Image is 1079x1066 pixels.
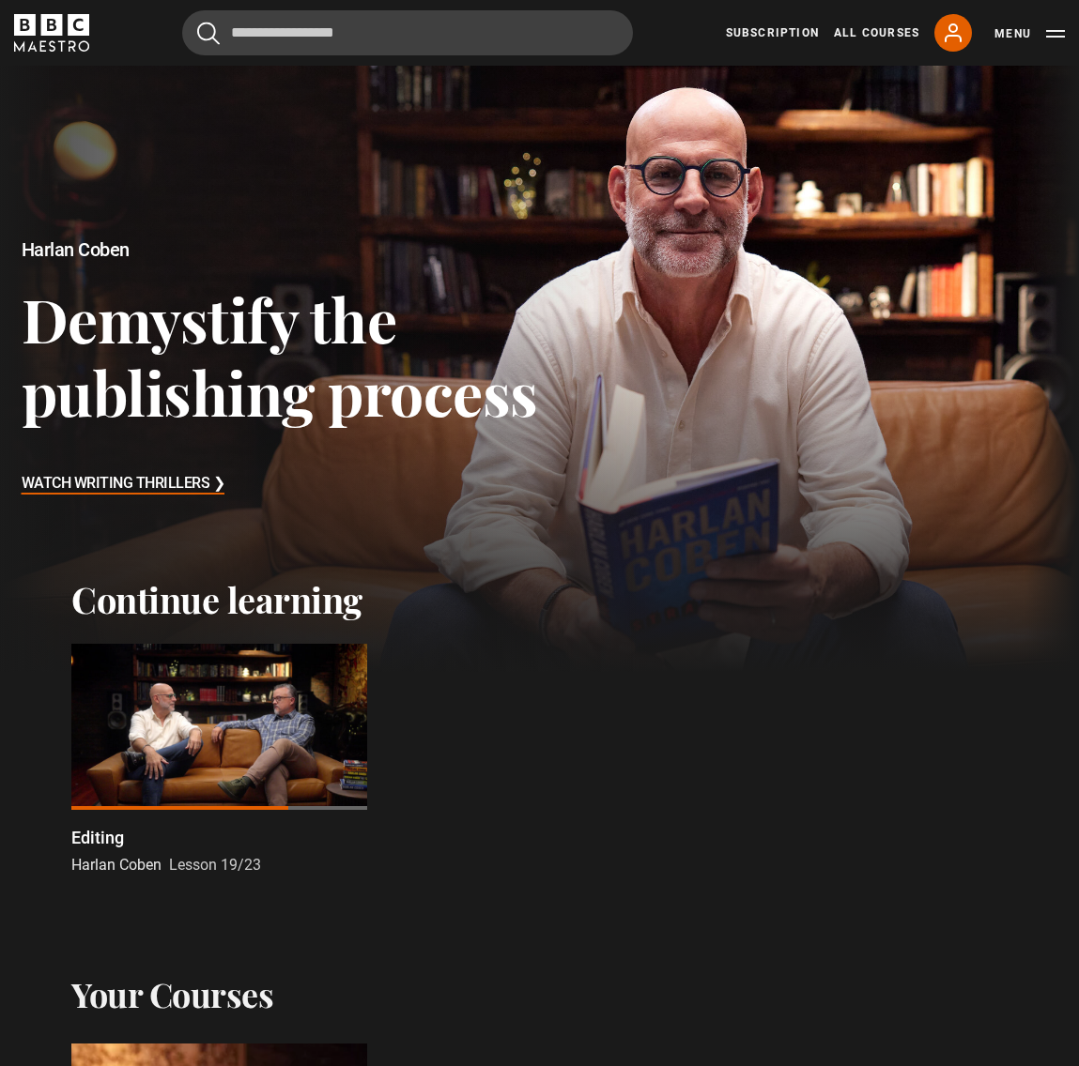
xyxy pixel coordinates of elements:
[169,856,261,874] span: Lesson 19/23
[14,14,89,52] svg: BBC Maestro
[71,856,162,874] span: Harlan Coben
[71,825,124,850] p: Editing
[71,644,367,876] a: Editing Harlan Coben Lesson 19/23
[834,24,919,41] a: All Courses
[71,974,273,1013] h2: Your Courses
[22,282,540,428] h3: Demystify the publishing process
[22,470,225,498] h3: Watch Writing Thrillers ❯
[22,239,540,261] h2: Harlan Coben
[197,22,220,45] button: Submit the search query
[71,578,1008,621] h2: Continue learning
[182,10,633,55] input: Search
[994,24,1065,43] button: Toggle navigation
[726,24,819,41] a: Subscription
